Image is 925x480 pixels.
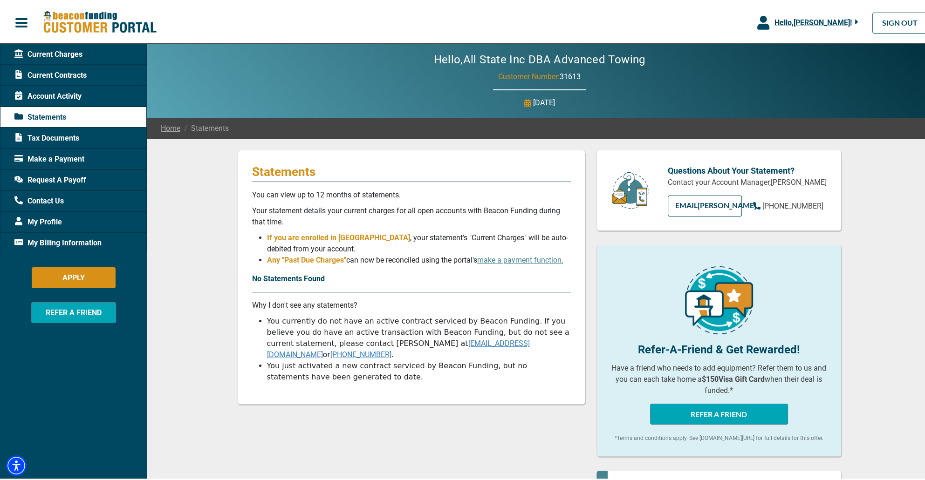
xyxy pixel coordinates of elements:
[560,70,581,79] span: 31613
[14,215,62,226] span: My Profile
[668,175,827,186] p: Contact your Account Manager, [PERSON_NAME]
[14,152,84,163] span: Make a Payment
[6,453,27,474] div: Accessibility Menu
[267,231,568,251] span: , your statement's "Current Charges" will be auto-debited from your account.
[252,271,571,283] p: No Statements Found
[498,70,560,79] span: Customer Number:
[14,89,82,100] span: Account Activity
[252,298,571,309] p: Why I don't see any statements?
[161,121,180,132] a: Home
[267,254,346,263] span: Any "Past Due Charges"
[43,9,157,33] img: Beacon Funding Customer Portal Logo
[753,199,823,210] a: [PHONE_NUMBER]
[180,121,229,132] span: Statements
[668,194,742,215] a: EMAIL[PERSON_NAME]
[762,200,823,209] span: [PHONE_NUMBER]
[609,169,651,208] img: customer-service.png
[267,231,410,240] span: If you are enrolled in [GEOGRAPHIC_DATA]
[14,110,66,121] span: Statements
[330,348,391,357] a: [PHONE_NUMBER]
[14,131,79,142] span: Tax Documents
[685,264,753,332] img: refer-a-friend-icon.png
[477,254,563,263] a: make a payment function.
[774,16,851,25] span: Hello, [PERSON_NAME] !
[702,373,765,382] b: $150 Visa Gift Card
[533,95,555,107] p: [DATE]
[252,203,571,226] p: Your statement details your current charges for all open accounts with Beacon Funding during that...
[611,339,827,356] p: Refer-A-Friend & Get Rewarded!
[252,188,571,199] p: You can view up to 12 months of statements.
[14,68,87,79] span: Current Contracts
[14,236,102,247] span: My Billing Information
[267,314,571,358] li: You currently do not have an active contract serviced by Beacon Funding. If you believe you do ha...
[14,47,82,58] span: Current Charges
[346,254,563,263] span: can now be reconciled using the portal's
[650,402,788,423] button: REFER A FRIEND
[252,162,571,177] p: Statements
[611,432,827,440] p: *Terms and conditions apply. See [DOMAIN_NAME][URL] for full details for this offer.
[668,162,827,175] p: Questions About Your Statement?
[14,173,86,184] span: Request A Payoff
[267,358,571,381] li: You just activated a new contract serviced by Beacon Funding, but no statements have been generat...
[611,361,827,394] p: Have a friend who needs to add equipment? Refer them to us and you can each take home a when thei...
[32,265,116,286] button: APPLY
[14,194,64,205] span: Contact Us
[405,51,673,65] h2: Hello, All State Inc DBA Advanced Towing
[31,300,116,321] button: REFER A FRIEND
